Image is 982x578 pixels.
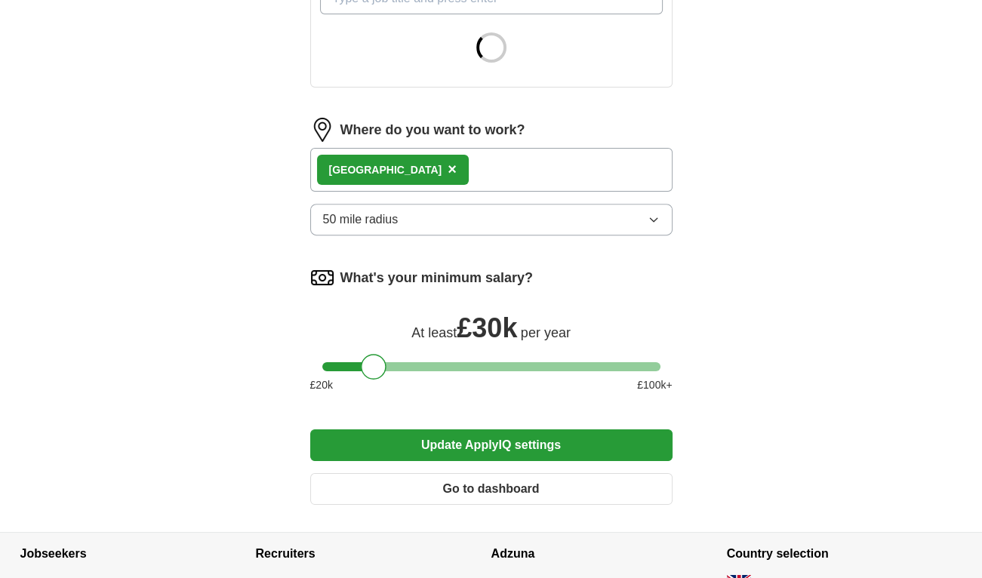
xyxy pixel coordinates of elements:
[340,268,533,288] label: What's your minimum salary?
[310,204,673,235] button: 50 mile radius
[329,162,442,178] div: [GEOGRAPHIC_DATA]
[310,377,333,393] span: £ 20 k
[310,429,673,461] button: Update ApplyIQ settings
[637,377,672,393] span: £ 100 k+
[310,266,334,290] img: salary.png
[323,211,399,229] span: 50 mile radius
[310,473,673,505] button: Go to dashboard
[448,158,457,181] button: ×
[521,325,571,340] span: per year
[340,120,525,140] label: Where do you want to work?
[411,325,457,340] span: At least
[727,533,962,575] h4: Country selection
[310,118,334,142] img: location.png
[448,161,457,177] span: ×
[457,312,517,343] span: £ 30k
